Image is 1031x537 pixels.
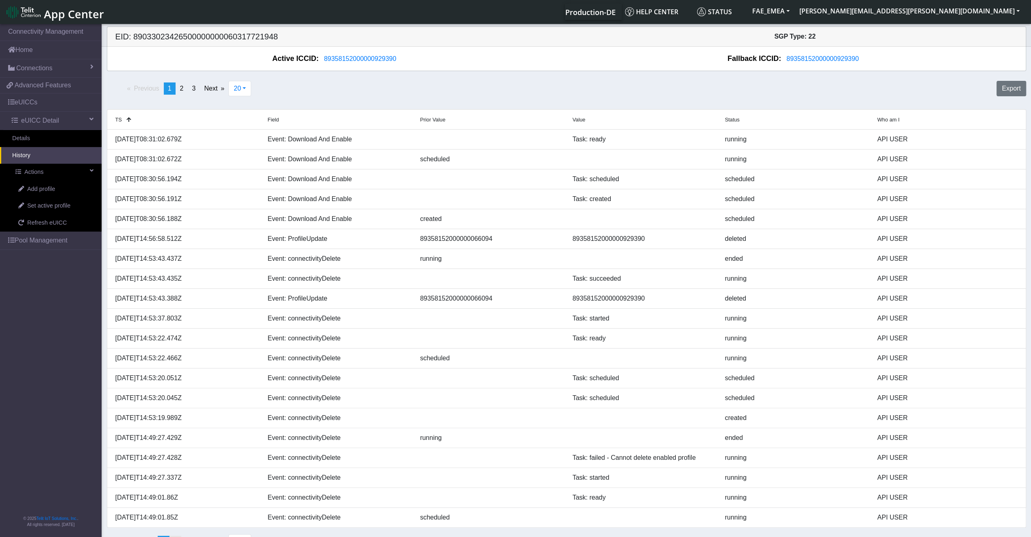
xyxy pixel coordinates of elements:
div: [DATE]T14:53:22.466Z [109,353,262,363]
div: API USER [871,314,1024,323]
div: Event: Download And Enable [262,194,414,204]
div: API USER [871,274,1024,284]
div: scheduled [719,393,871,403]
div: Task: ready [567,134,719,144]
span: Actions [24,168,43,177]
div: ended [719,254,871,264]
div: Event: connectivityDelete [262,493,414,502]
div: running [414,433,567,443]
div: [DATE]T14:53:20.051Z [109,373,262,383]
div: [DATE]T14:49:27.337Z [109,473,262,483]
div: running [414,254,567,264]
div: [DATE]T14:53:19.989Z [109,413,262,423]
span: eUICC Detail [21,116,59,126]
span: Connections [16,63,52,73]
div: [DATE]T14:53:22.474Z [109,333,262,343]
div: Task: scheduled [567,174,719,184]
button: FAE_EMEA [747,4,794,18]
h5: EID: 89033023426500000000060317721948 [109,32,567,41]
div: scheduled [719,174,871,184]
button: [PERSON_NAME][EMAIL_ADDRESS][PERSON_NAME][DOMAIN_NAME] [794,4,1024,18]
div: running [719,513,871,522]
img: logo-telit-cinterion-gw-new.png [7,6,41,19]
div: API USER [871,194,1024,204]
span: Field [268,117,279,123]
a: Help center [622,4,694,20]
div: Event: connectivityDelete [262,393,414,403]
div: [DATE]T14:53:43.437Z [109,254,262,264]
div: API USER [871,254,1024,264]
div: running [719,453,871,463]
span: Active ICCID: [272,53,319,64]
span: 1 [168,85,171,92]
div: Event: connectivityDelete [262,353,414,363]
div: API USER [871,453,1024,463]
span: Value [573,117,586,123]
div: Event: Download And Enable [262,134,414,144]
div: Event: Download And Enable [262,154,414,164]
div: [DATE]T14:53:37.803Z [109,314,262,323]
a: Next page [200,82,228,95]
a: App Center [7,3,103,21]
div: Event: Download And Enable [262,214,414,224]
div: Task: started [567,473,719,483]
button: Export [996,81,1026,96]
div: [DATE]T14:53:43.435Z [109,274,262,284]
span: 89358152000000929390 [786,55,859,62]
div: Event: ProfileUpdate [262,234,414,244]
div: Event: connectivityDelete [262,373,414,383]
div: API USER [871,433,1024,443]
span: Status [725,117,740,123]
div: Event: ProfileUpdate [262,294,414,303]
span: Help center [625,7,678,16]
div: running [719,493,871,502]
span: 2 [180,85,184,92]
span: Set active profile [27,201,70,210]
img: knowledge.svg [625,7,634,16]
span: 20 [234,85,241,92]
span: Who am I [877,117,900,123]
span: App Center [44,6,104,22]
div: Task: scheduled [567,373,719,383]
div: API USER [871,234,1024,244]
span: SGP Type: 22 [774,33,816,40]
img: status.svg [697,7,706,16]
button: 89358152000000929390 [781,54,864,64]
ul: Pagination [107,82,229,95]
div: API USER [871,393,1024,403]
div: API USER [871,373,1024,383]
div: [DATE]T14:49:01.86Z [109,493,262,502]
a: Refresh eUICC [6,214,102,232]
div: scheduled [719,214,871,224]
div: Task: scheduled [567,393,719,403]
div: Task: started [567,314,719,323]
div: Event: connectivityDelete [262,254,414,264]
div: [DATE]T08:30:56.194Z [109,174,262,184]
div: 89358152000000929390 [567,294,719,303]
div: API USER [871,513,1024,522]
div: [DATE]T14:49:01.85Z [109,513,262,522]
div: [DATE]T08:30:56.191Z [109,194,262,204]
div: running [719,274,871,284]
div: Event: connectivityDelete [262,333,414,343]
div: API USER [871,353,1024,363]
div: [DATE]T14:49:27.429Z [109,433,262,443]
a: Actions [3,164,102,181]
div: API USER [871,413,1024,423]
div: [DATE]T14:53:43.388Z [109,294,262,303]
div: scheduled [414,154,567,164]
div: API USER [871,294,1024,303]
div: Event: connectivityDelete [262,453,414,463]
div: API USER [871,214,1024,224]
span: Add profile [27,185,55,194]
div: Event: connectivityDelete [262,433,414,443]
div: deleted [719,294,871,303]
div: 89358152000000066094 [414,294,567,303]
span: Refresh eUICC [27,219,67,227]
div: [DATE]T08:30:56.188Z [109,214,262,224]
span: TS [115,117,122,123]
div: Task: ready [567,333,719,343]
a: eUICC Detail [3,112,102,130]
a: Your current platform instance [565,4,615,20]
button: 89358152000000929390 [319,54,402,64]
